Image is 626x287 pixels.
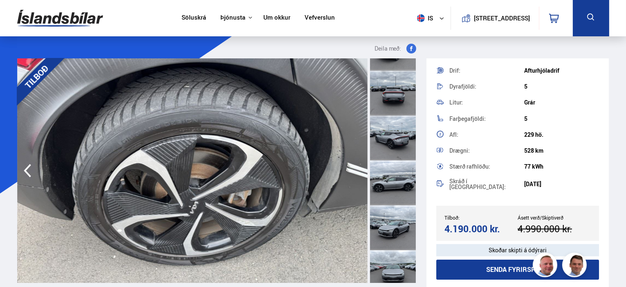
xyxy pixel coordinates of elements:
[524,116,599,122] div: 5
[518,223,588,234] div: 4.990.000 kr.
[449,164,524,169] div: Stærð rafhlöðu:
[563,254,588,278] img: FbJEzSuNWCJXmdc-.webp
[524,67,599,74] div: Afturhjóladrif
[444,223,515,234] div: 4.190.000 kr.
[417,14,425,22] img: svg+xml;base64,PHN2ZyB4bWxucz0iaHR0cDovL3d3dy53My5vcmcvMjAwMC9zdmciIHdpZHRoPSI1MTIiIGhlaWdodD0iNT...
[436,260,599,280] button: Senda fyrirspurn
[524,83,599,90] div: 5
[263,14,290,22] a: Um okkur
[477,15,527,22] button: [STREET_ADDRESS]
[220,14,245,22] button: Þjónusta
[371,44,420,53] button: Deila með:
[182,14,206,22] a: Söluskrá
[449,148,524,154] div: Drægni:
[449,100,524,105] div: Litur:
[414,6,451,30] button: is
[524,131,599,138] div: 229 hö.
[524,181,599,187] div: [DATE]
[524,99,599,106] div: Grár
[524,163,599,170] div: 77 kWh
[17,5,103,31] img: G0Ugv5HjCgRt.svg
[436,244,599,256] div: Skoðar skipti á ódýrari
[305,14,335,22] a: Vefverslun
[534,254,559,278] img: siFngHWaQ9KaOqBr.png
[17,58,368,283] img: 3527149.jpeg
[414,14,434,22] span: is
[6,46,67,107] div: TILBOÐ
[449,116,524,122] div: Farþegafjöldi:
[449,132,524,138] div: Afl:
[518,215,591,220] div: Ásett verð/Skiptiverð
[444,215,518,220] div: Tilboð:
[375,44,402,53] span: Deila með:
[449,84,524,89] div: Dyrafjöldi:
[524,147,599,154] div: 528 km
[455,7,534,30] a: [STREET_ADDRESS]
[7,3,31,28] button: Opna LiveChat spjallviðmót
[449,178,524,190] div: Skráð í [GEOGRAPHIC_DATA]:
[449,68,524,73] div: Drif:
